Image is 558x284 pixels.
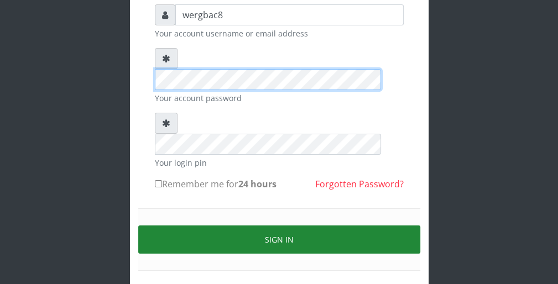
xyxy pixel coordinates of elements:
small: Your login pin [155,157,404,169]
b: 24 hours [238,178,277,190]
small: Your account username or email address [155,28,404,39]
input: Username or email address [175,4,404,25]
small: Your account password [155,92,404,104]
a: Forgotten Password? [315,178,404,190]
button: Sign in [138,225,420,254]
input: Remember me for24 hours [155,180,162,187]
label: Remember me for [155,177,277,191]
